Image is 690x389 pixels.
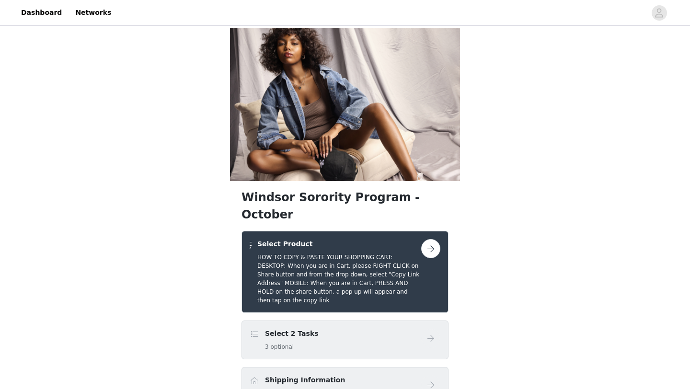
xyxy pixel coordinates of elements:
h5: HOW TO COPY & PASTE YOUR SHOPPING CART: DESKTOP: When you are in Cart, please RIGHT CLICK on Shar... [257,253,421,305]
img: campaign image [230,28,460,181]
h4: Shipping Information [265,375,345,385]
div: Select 2 Tasks [241,320,448,359]
a: Dashboard [15,2,68,23]
h4: Select Product [257,239,421,249]
h5: 3 optional [265,343,319,351]
h1: Windsor Sorority Program - October [241,189,448,223]
a: Networks [69,2,117,23]
div: avatar [655,5,664,21]
h4: Select 2 Tasks [265,329,319,339]
div: Select Product [241,231,448,313]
